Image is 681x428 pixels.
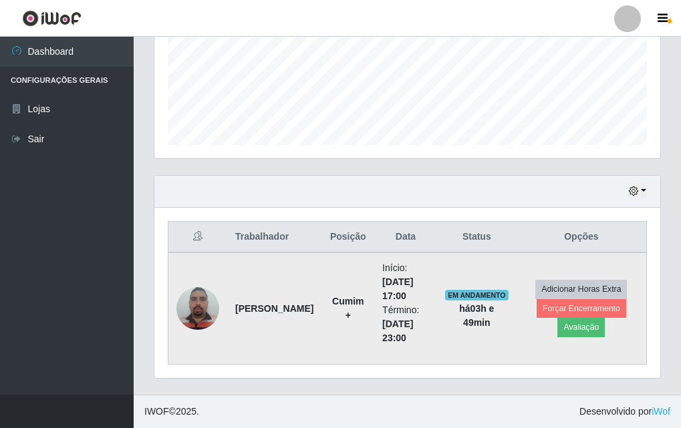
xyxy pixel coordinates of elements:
strong: Cumim + [332,296,364,320]
button: Forçar Encerramento [537,299,626,318]
li: Início: [382,261,429,303]
strong: há 03 h e 49 min [459,303,494,328]
th: Status [437,222,517,253]
span: © 2025 . [144,405,199,419]
th: Data [374,222,437,253]
th: Trabalhador [227,222,321,253]
th: Opções [517,222,647,253]
strong: [PERSON_NAME] [235,303,313,314]
time: [DATE] 23:00 [382,318,413,343]
span: EM ANDAMENTO [445,290,509,300]
img: CoreUI Logo [22,10,82,27]
img: 1686264689334.jpeg [176,280,219,337]
button: Adicionar Horas Extra [535,280,627,298]
span: Desenvolvido por [579,405,670,419]
button: Avaliação [557,318,605,337]
a: iWof [652,406,670,417]
time: [DATE] 17:00 [382,276,413,301]
span: IWOF [144,406,169,417]
th: Posição [321,222,374,253]
li: Término: [382,303,429,345]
